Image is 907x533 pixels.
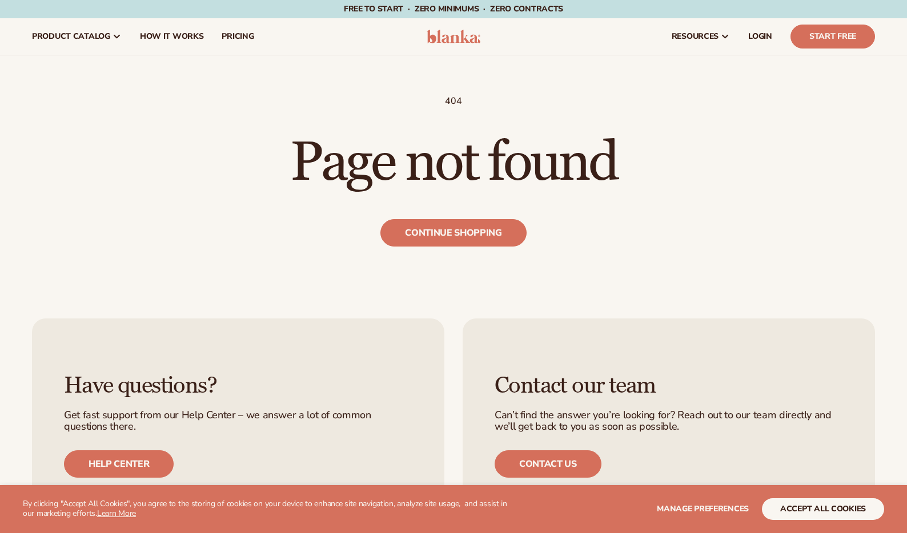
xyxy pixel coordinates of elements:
a: Start Free [790,25,875,49]
a: product catalog [23,18,131,55]
span: product catalog [32,32,110,41]
h3: Have questions? [64,373,412,398]
p: Get fast support from our Help Center – we answer a lot of common questions there. [64,410,412,433]
h1: Page not found [32,136,875,191]
a: LOGIN [739,18,781,55]
p: Can’t find the answer you’re looking for? Reach out to our team directly and we’ll get back to yo... [495,410,843,433]
span: resources [672,32,719,41]
a: How It Works [131,18,213,55]
a: resources [663,18,739,55]
button: Manage preferences [657,498,749,520]
a: Learn More [97,508,136,519]
p: 404 [32,95,875,107]
p: By clicking "Accept All Cookies", you agree to the storing of cookies on your device to enhance s... [23,499,510,519]
h3: Contact our team [495,373,843,398]
span: pricing [222,32,254,41]
a: pricing [212,18,263,55]
img: logo [427,30,481,43]
a: Help center [64,450,174,478]
span: Manage preferences [657,503,749,514]
span: How It Works [140,32,204,41]
a: Continue shopping [380,219,527,247]
button: accept all cookies [762,498,884,520]
span: Free to start · ZERO minimums · ZERO contracts [344,3,563,14]
span: LOGIN [748,32,772,41]
a: Contact us [495,450,601,478]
